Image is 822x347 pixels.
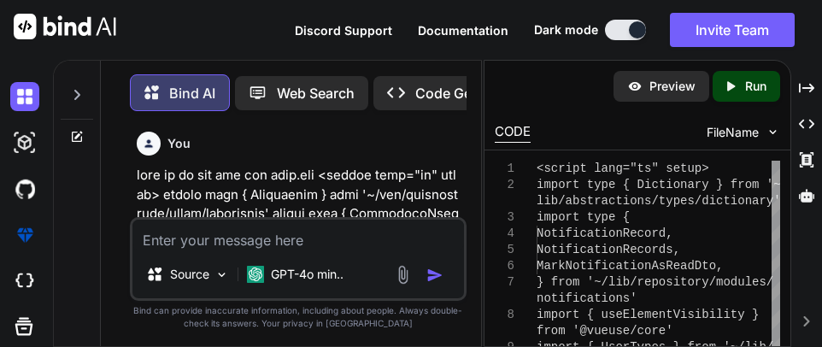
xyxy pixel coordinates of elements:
[537,243,680,256] span: NotificationRecords,
[537,275,773,289] span: } from '~/lib/repository/modules/
[418,21,508,39] button: Documentation
[537,162,709,175] span: <script lang="ts" setup>
[537,226,673,240] span: NotificationRecord,
[10,267,39,296] img: cloudideIcon
[495,226,514,242] div: 4
[495,242,514,258] div: 5
[214,268,229,282] img: Pick Models
[707,124,759,141] span: FileName
[495,122,531,143] div: CODE
[167,135,191,152] h6: You
[495,209,514,226] div: 3
[14,14,116,39] img: Bind AI
[670,13,795,47] button: Invite Team
[10,82,39,111] img: darkChat
[537,210,630,224] span: import type {
[745,78,766,95] p: Run
[495,161,514,177] div: 1
[295,21,392,39] button: Discord Support
[393,265,413,285] img: attachment
[130,304,467,330] p: Bind can provide inaccurate information, including about people. Always double-check its answers....
[495,258,514,274] div: 6
[627,79,643,94] img: preview
[295,23,392,38] span: Discord Support
[537,324,673,338] span: from '@vueuse/core'
[537,178,788,191] span: import type { Dictionary } from '~/
[247,266,264,283] img: GPT-4o mini
[649,78,696,95] p: Preview
[534,21,598,38] span: Dark mode
[766,125,780,139] img: chevron down
[495,307,514,323] div: 8
[426,267,443,284] img: icon
[415,83,519,103] p: Code Generator
[170,266,209,283] p: Source
[495,274,514,291] div: 7
[495,177,514,193] div: 2
[537,194,781,208] span: lib/abstractions/types/dictionary'
[10,128,39,157] img: darkAi-studio
[169,83,215,103] p: Bind AI
[537,291,637,305] span: notifications'
[10,221,39,250] img: premium
[271,266,343,283] p: GPT-4o min..
[277,83,355,103] p: Web Search
[537,259,723,273] span: MarkNotificationAsReadDto,
[10,174,39,203] img: githubDark
[418,23,508,38] span: Documentation
[537,308,759,321] span: import { useElementVisibility }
